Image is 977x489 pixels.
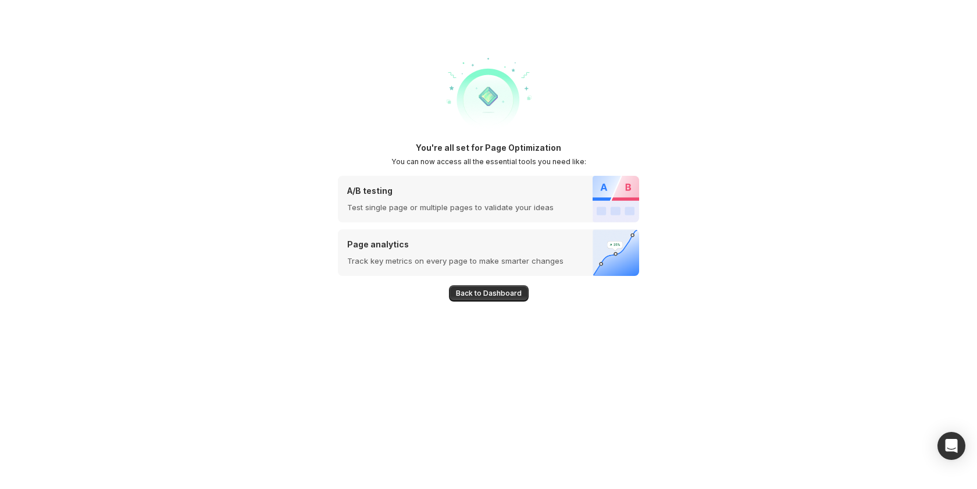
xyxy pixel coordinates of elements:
[347,185,554,197] p: A/B testing
[416,142,561,154] h1: You're all set for Page Optimization
[456,289,522,298] span: Back to Dashboard
[449,285,529,302] button: Back to Dashboard
[937,432,965,460] div: Open Intercom Messenger
[442,49,535,142] img: welcome
[347,255,564,267] p: Track key metrics on every page to make smarter changes
[391,157,586,166] h2: You can now access all the essential tools you need like:
[347,239,564,250] p: Page analytics
[593,229,639,276] img: Page analytics
[347,201,554,213] p: Test single page or multiple pages to validate your ideas
[593,176,639,222] img: A/B testing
